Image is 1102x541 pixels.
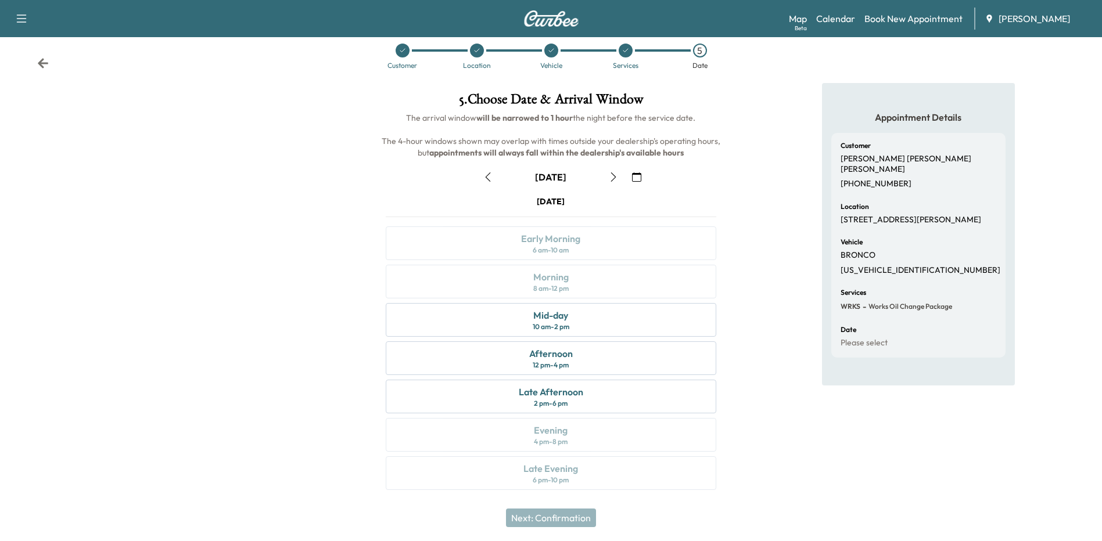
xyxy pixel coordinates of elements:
[841,215,981,225] p: [STREET_ADDRESS][PERSON_NAME]
[387,62,417,69] div: Customer
[864,12,963,26] a: Book New Appointment
[841,179,911,189] p: [PHONE_NUMBER]
[841,326,856,333] h6: Date
[533,322,569,331] div: 10 am - 2 pm
[463,62,491,69] div: Location
[519,385,583,399] div: Late Afternoon
[429,147,684,158] b: appointments will always fall within the dealership's available hours
[476,113,573,123] b: will be narrowed to 1 hour
[376,92,725,112] h1: 5 . Choose Date & Arrival Window
[534,399,568,408] div: 2 pm - 6 pm
[841,154,996,174] p: [PERSON_NAME] [PERSON_NAME] [PERSON_NAME]
[613,62,638,69] div: Services
[866,302,952,311] span: Works Oil Change Package
[841,265,1000,276] p: [US_VEHICLE_IDENTIFICATION_NUMBER]
[841,239,863,246] h6: Vehicle
[692,62,708,69] div: Date
[841,289,866,296] h6: Services
[831,111,1006,124] h5: Appointment Details
[841,302,860,311] span: WRKS
[37,57,49,69] div: Back
[789,12,807,26] a: MapBeta
[533,360,569,370] div: 12 pm - 4 pm
[841,338,888,348] p: Please select
[693,44,707,57] div: 5
[540,62,562,69] div: Vehicle
[529,347,573,360] div: Afternoon
[382,113,722,158] span: The arrival window the night before the service date. The 4-hour windows shown may overlap with t...
[841,203,869,210] h6: Location
[841,142,871,149] h6: Customer
[841,250,875,261] p: BRONCO
[816,12,855,26] a: Calendar
[535,171,566,183] div: [DATE]
[999,12,1070,26] span: [PERSON_NAME]
[795,24,807,33] div: Beta
[537,196,565,207] div: [DATE]
[523,10,579,27] img: Curbee Logo
[860,301,866,312] span: -
[533,308,568,322] div: Mid-day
